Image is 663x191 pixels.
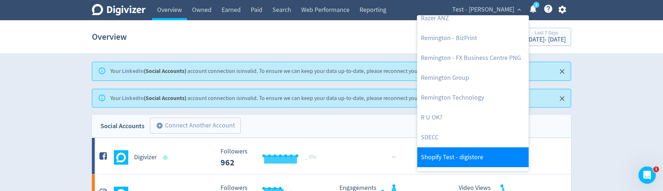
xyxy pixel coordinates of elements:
iframe: Intercom live chat [638,166,656,184]
a: Remington Technology [417,88,529,108]
a: SDECC [417,127,529,147]
a: R U OK? [417,108,529,127]
a: [PERSON_NAME]-TESTPRODUCTION [417,167,529,187]
a: Remington - BizPrint [417,28,529,48]
span: 1 [653,166,659,172]
a: Shopify Test - digistore [417,147,529,167]
a: Remington Group [417,68,529,88]
a: Razer ANZ [417,8,529,28]
a: Remington - FX Business Centre PNG [417,48,529,68]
